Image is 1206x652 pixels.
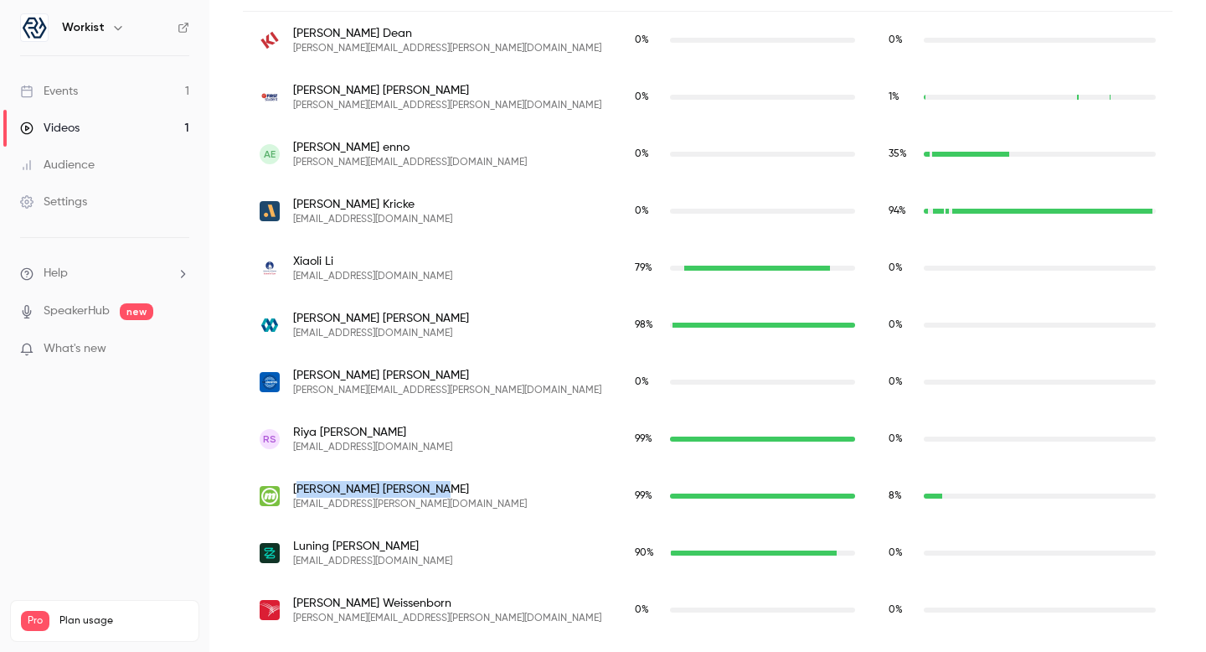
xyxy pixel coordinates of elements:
[260,201,280,221] img: algonaut.com
[635,434,652,444] span: 99 %
[293,270,452,283] span: [EMAIL_ADDRESS][DOMAIN_NAME]
[889,546,915,561] span: Replay watch time
[889,263,903,273] span: 0 %
[293,555,452,568] span: [EMAIL_ADDRESS][DOMAIN_NAME]
[264,147,276,162] span: ae
[20,120,80,137] div: Videos
[120,303,153,320] span: new
[889,489,915,504] span: Replay watch time
[243,468,1172,525] div: lvanvoorhis@mccue.com
[889,261,915,276] span: Replay watch time
[293,498,527,511] span: [EMAIL_ADDRESS][PERSON_NAME][DOMAIN_NAME]
[293,327,469,340] span: [EMAIL_ADDRESS][DOMAIN_NAME]
[293,367,601,384] span: [PERSON_NAME] [PERSON_NAME]
[293,156,527,169] span: [PERSON_NAME][EMAIL_ADDRESS][DOMAIN_NAME]
[21,14,48,41] img: Workist
[243,69,1172,126] div: brandon.dudley@firststudentinc.com
[62,19,105,36] h6: Workist
[44,340,106,358] span: What's new
[243,354,1172,411] div: john.ryan@vplogistics.com
[635,546,662,561] span: Live watch time
[889,92,899,102] span: 1 %
[293,25,601,42] span: [PERSON_NAME] Dean
[635,263,652,273] span: 79 %
[635,206,649,216] span: 0 %
[260,30,280,50] img: ki.com
[20,194,87,210] div: Settings
[243,183,1172,240] div: maximilian.kricke@algonaut.com
[635,489,662,504] span: Live watch time
[243,12,1172,70] div: angela.dean@ki.com
[635,35,649,45] span: 0 %
[260,543,280,563] img: zuora.com
[260,600,280,620] img: cardinalhealth.com
[21,611,49,631] span: Pro
[635,261,662,276] span: Live watch time
[263,432,276,447] span: RS
[293,139,527,156] span: [PERSON_NAME] enno
[889,375,915,390] span: Replay watch time
[889,603,915,618] span: Replay watch time
[889,206,906,216] span: 94 %
[243,297,1172,354] div: kmcpherson@hansonfaso.com
[889,204,915,219] span: Replay watch time
[635,33,662,48] span: Live watch time
[635,149,649,159] span: 0 %
[889,548,903,558] span: 0 %
[889,432,915,447] span: Replay watch time
[293,213,452,226] span: [EMAIL_ADDRESS][DOMAIN_NAME]
[243,240,1172,297] div: xli002@udayton.edu
[889,35,903,45] span: 0 %
[635,204,662,219] span: Live watch time
[243,126,1172,183] div: adam.enno@fxaus.com.au
[293,441,452,454] span: [EMAIL_ADDRESS][DOMAIN_NAME]
[20,157,95,173] div: Audience
[889,491,902,501] span: 8 %
[635,375,662,390] span: Live watch time
[293,595,601,612] span: [PERSON_NAME] Weissenborn
[293,384,601,397] span: [PERSON_NAME][EMAIL_ADDRESS][PERSON_NAME][DOMAIN_NAME]
[293,538,452,555] span: Luning [PERSON_NAME]
[44,265,68,282] span: Help
[889,318,915,333] span: Replay watch time
[635,90,662,105] span: Live watch time
[889,147,915,162] span: Replay watch time
[635,548,654,558] span: 90 %
[889,33,915,48] span: Replay watch time
[243,411,1172,468] div: contact@riyasharma.org
[889,320,903,330] span: 0 %
[635,377,649,387] span: 0 %
[293,424,452,441] span: Riya [PERSON_NAME]
[260,315,280,335] img: hansonfaso.com
[293,310,469,327] span: [PERSON_NAME] [PERSON_NAME]
[293,196,452,213] span: [PERSON_NAME] Kricke
[293,481,527,498] span: [PERSON_NAME] [PERSON_NAME]
[260,372,280,392] img: vplogistics.com
[260,258,280,278] img: udayton.edu
[635,605,649,615] span: 0 %
[635,320,653,330] span: 98 %
[260,87,280,107] img: firststudentinc.com
[889,149,907,159] span: 35 %
[59,614,188,628] span: Plan usage
[44,303,110,320] a: SpeakerHub
[635,318,662,333] span: Live watch time
[889,605,903,615] span: 0 %
[260,486,280,506] img: mccue.com
[293,99,601,112] span: [PERSON_NAME][EMAIL_ADDRESS][PERSON_NAME][DOMAIN_NAME]
[293,42,601,55] span: [PERSON_NAME][EMAIL_ADDRESS][PERSON_NAME][DOMAIN_NAME]
[293,612,601,625] span: [PERSON_NAME][EMAIL_ADDRESS][PERSON_NAME][DOMAIN_NAME]
[293,253,452,270] span: Xiaoli Li
[635,491,652,501] span: 99 %
[889,434,903,444] span: 0 %
[243,582,1172,639] div: katharina.weissenborn@cardinalhealth.com
[293,82,601,99] span: [PERSON_NAME] [PERSON_NAME]
[635,432,662,447] span: Live watch time
[889,90,915,105] span: Replay watch time
[889,377,903,387] span: 0 %
[20,265,189,282] li: help-dropdown-opener
[635,92,649,102] span: 0 %
[635,603,662,618] span: Live watch time
[635,147,662,162] span: Live watch time
[243,525,1172,582] div: lunwang@zuora.com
